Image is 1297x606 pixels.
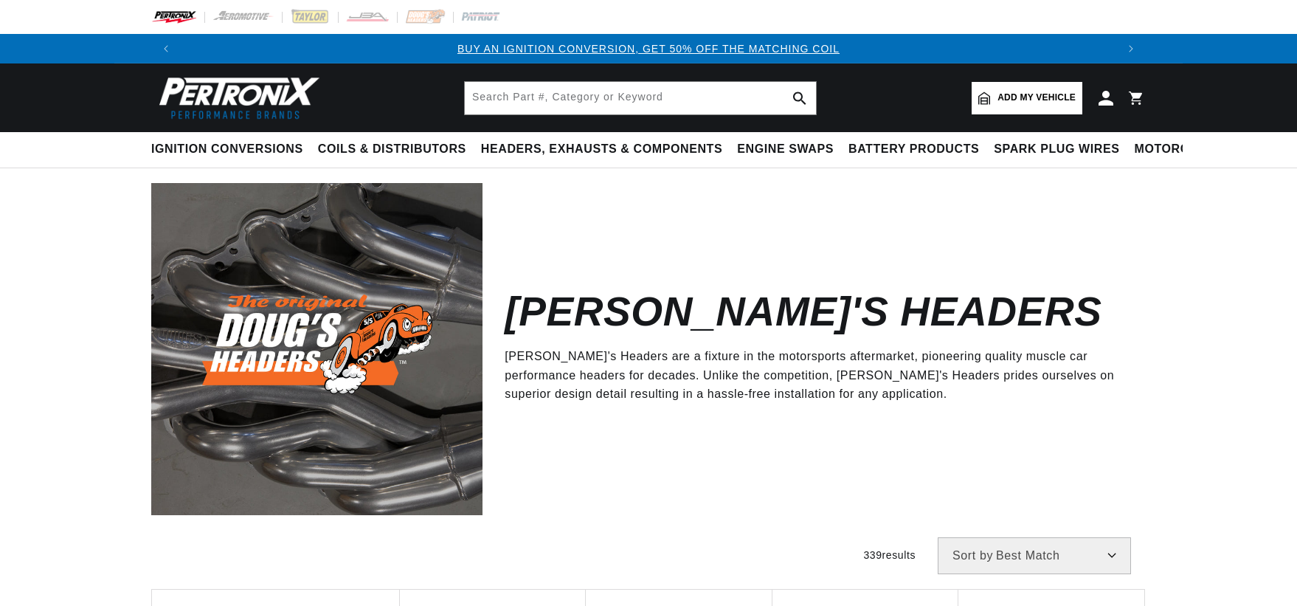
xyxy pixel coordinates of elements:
p: [PERSON_NAME]'s Headers are a fixture in the motorsports aftermarket, pioneering quality muscle c... [505,347,1124,404]
span: Add my vehicle [997,91,1076,105]
span: Engine Swaps [737,142,834,157]
img: Doug's Headers [151,183,483,514]
summary: Headers, Exhausts & Components [474,132,730,167]
h2: [PERSON_NAME]'s Headers [505,295,1101,329]
summary: Coils & Distributors [311,132,474,167]
div: Announcement [181,41,1116,57]
summary: Battery Products [841,132,986,167]
span: Spark Plug Wires [994,142,1119,157]
summary: Ignition Conversions [151,132,311,167]
input: Search Part #, Category or Keyword [465,82,816,114]
button: search button [784,82,816,114]
a: BUY AN IGNITION CONVERSION, GET 50% OFF THE MATCHING COIL [457,43,840,55]
summary: Engine Swaps [730,132,841,167]
a: Add my vehicle [972,82,1082,114]
span: Motorcycle [1135,142,1222,157]
select: Sort by [938,537,1131,574]
span: Headers, Exhausts & Components [481,142,722,157]
button: Translation missing: en.sections.announcements.previous_announcement [151,34,181,63]
summary: Spark Plug Wires [986,132,1127,167]
div: 1 of 3 [181,41,1116,57]
img: Pertronix [151,72,321,123]
button: Translation missing: en.sections.announcements.next_announcement [1116,34,1146,63]
span: Ignition Conversions [151,142,303,157]
span: 339 results [863,549,916,561]
summary: Motorcycle [1127,132,1230,167]
span: Sort by [952,550,993,562]
span: Battery Products [848,142,979,157]
slideshow-component: Translation missing: en.sections.announcements.announcement_bar [114,34,1183,63]
span: Coils & Distributors [318,142,466,157]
